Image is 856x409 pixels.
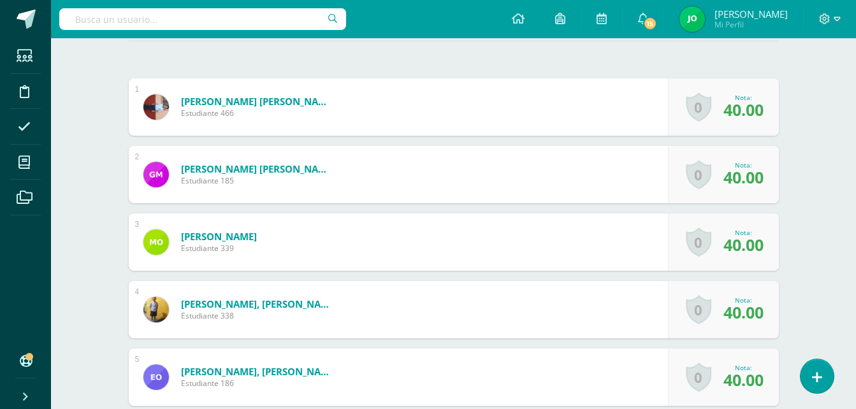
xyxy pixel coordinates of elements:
span: Estudiante 338 [181,310,334,321]
a: [PERSON_NAME] [PERSON_NAME] [181,95,334,108]
span: Estudiante 339 [181,243,257,254]
a: 0 [686,92,711,122]
span: Estudiante 186 [181,378,334,389]
img: f6e231eb42918ea7c58bac67eddd7ad4.png [679,6,705,32]
img: 9bf7d0f483c4fd89b78e0b33c487155d.png [143,297,169,322]
a: [PERSON_NAME] [181,230,257,243]
a: 0 [686,227,711,257]
input: Busca un usuario... [59,8,346,30]
span: Mi Perfil [715,19,788,30]
a: 0 [686,295,711,324]
div: Nota: [723,161,764,169]
div: Nota: [723,93,764,102]
img: d68e297e65709730dde9e489718e9388.png [143,94,169,120]
span: 40.00 [723,166,764,188]
span: 40.00 [723,301,764,323]
a: [PERSON_NAME], [PERSON_NAME] [181,365,334,378]
div: Nota: [723,228,764,237]
div: Nota: [723,296,764,305]
span: 40.00 [723,369,764,391]
span: 40.00 [723,234,764,255]
img: df3977f1c44ff3b12091ebdf40f1d5a4.png [143,162,169,187]
a: 0 [686,362,711,392]
a: [PERSON_NAME], [PERSON_NAME] [181,298,334,310]
span: Estudiante 185 [181,175,334,186]
div: Nota: [723,363,764,372]
a: [PERSON_NAME] [PERSON_NAME] [181,162,334,175]
span: 15 [643,17,657,31]
span: [PERSON_NAME] [715,8,788,20]
img: 5d89f28a21b2e2ee7e86f29dacbad329.png [143,364,169,390]
a: 0 [686,160,711,189]
span: Estudiante 466 [181,108,334,118]
span: 40.00 [723,99,764,120]
img: 132b4de6f1369bff94572ef1e501f743.png [143,229,169,255]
